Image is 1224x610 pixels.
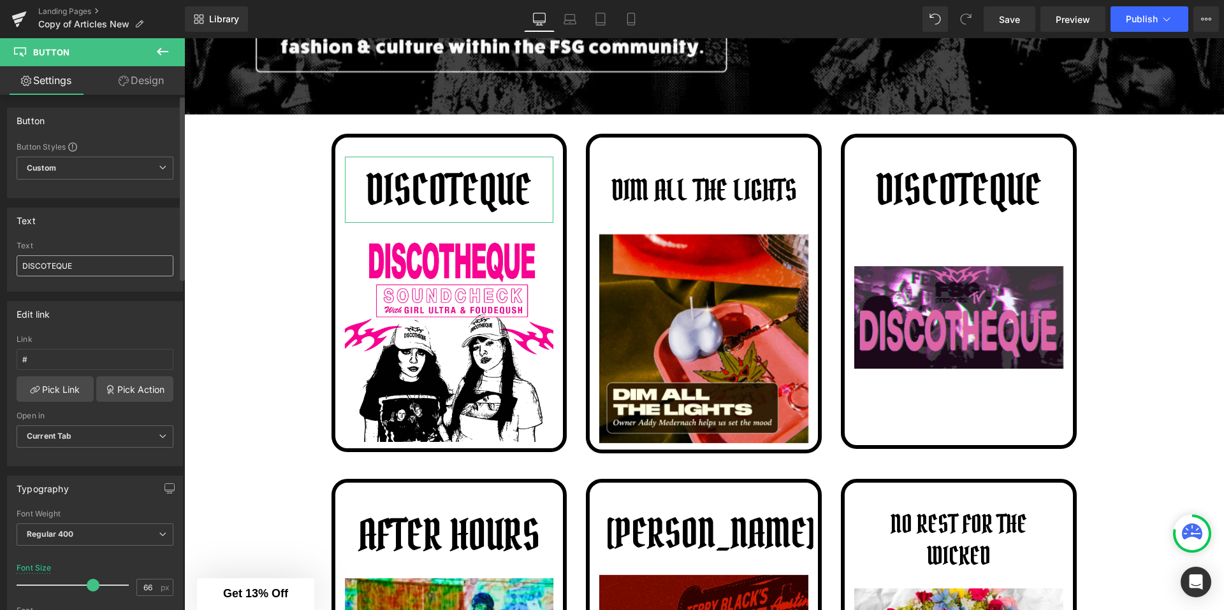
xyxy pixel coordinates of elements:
[17,108,45,126] div: Button
[168,464,362,530] a: AFTER HOURS
[1126,14,1158,24] span: Publish
[17,208,36,226] div: Text
[427,134,613,171] span: DIM ALL THE LIGHTS
[1111,6,1188,32] button: Publish
[421,470,631,520] span: [PERSON_NAME]
[17,349,173,370] input: https://your-shop.myshopify.com
[95,66,187,95] a: Design
[1056,13,1090,26] span: Preview
[27,431,72,441] b: Current Tab
[17,564,52,572] div: Font Size
[616,6,646,32] a: Mobile
[38,19,129,29] span: Copy of Articles New
[17,141,173,152] div: Button Styles
[17,509,173,518] div: Font Weight
[182,125,347,178] span: DISCOTEQUE
[174,470,356,523] span: AFTER HOURS
[17,376,94,402] a: Pick Link
[421,127,619,177] a: DIM ALL THE LIGHTS
[27,529,74,539] b: Regular 400
[524,6,555,32] a: Desktop
[1181,567,1211,597] div: Open Intercom Messenger
[17,476,69,494] div: Typography
[670,464,879,540] a: no rest for the wicked
[38,6,185,17] a: Landing Pages
[685,118,864,228] a: DISCOTEQUE
[33,47,69,57] span: Button
[185,6,248,32] a: New Library
[17,302,50,320] div: Edit link
[161,583,171,592] span: px
[175,118,354,185] a: DISCOTEQUE
[17,241,173,250] div: Text
[96,376,173,402] a: Pick Action
[17,335,173,344] div: Link
[17,411,173,420] div: Open in
[953,6,979,32] button: Redo
[692,125,857,178] span: DISCOTEQUE
[415,464,637,527] a: [PERSON_NAME]
[676,470,873,534] span: no rest for the wicked
[1040,6,1105,32] a: Preview
[922,6,948,32] button: Undo
[1193,6,1219,32] button: More
[999,13,1020,26] span: Save
[27,163,56,174] b: Custom
[415,187,624,405] img: E.S. Sparks, Dim All The Lights, What's Good?
[555,6,585,32] a: Laptop
[585,6,616,32] a: Tablet
[209,13,239,25] span: Library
